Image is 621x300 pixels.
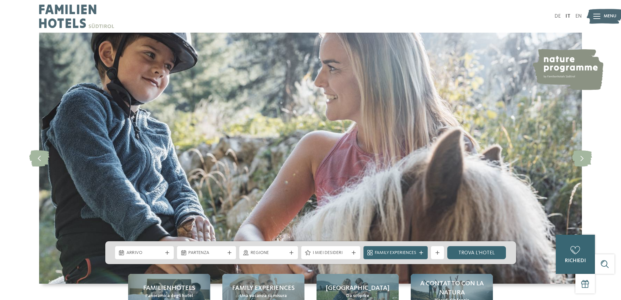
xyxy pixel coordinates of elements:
img: nature programme by Familienhotels Südtirol [532,49,603,90]
a: IT [566,14,570,19]
a: DE [554,14,561,19]
span: Menu [604,13,616,20]
span: A contatto con la natura [417,279,486,297]
span: Family experiences [232,284,295,293]
span: richiedi [565,258,586,263]
span: Partenza [188,250,225,256]
img: Family hotel Alto Adige: the happy family places! [39,33,582,284]
span: Regione [251,250,287,256]
span: Panoramica degli hotel [145,293,193,299]
span: [GEOGRAPHIC_DATA] [326,284,390,293]
span: Familienhotels [143,284,195,293]
a: trova l’hotel [447,246,506,259]
span: Da scoprire [346,293,369,299]
span: Una vacanza su misura [240,293,287,299]
span: I miei desideri [313,250,349,256]
span: Family Experiences [375,250,416,256]
a: EN [575,14,582,19]
span: Arrivo [126,250,163,256]
a: richiedi [556,235,595,274]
